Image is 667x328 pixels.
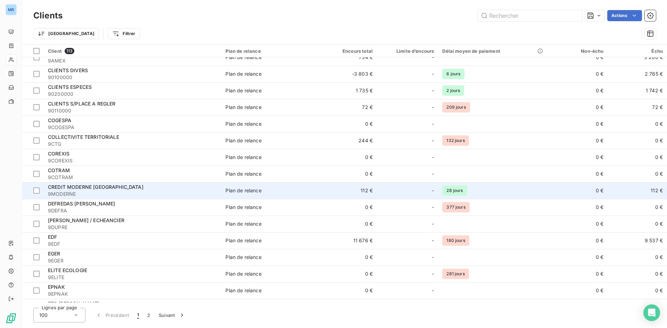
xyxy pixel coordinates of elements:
span: 28 jours [442,185,467,196]
td: 112 € [318,182,377,199]
td: 0 € [608,116,667,132]
div: Plan de relance [225,104,261,111]
span: 9DUPRE [48,224,217,231]
td: 1 742 € [608,82,667,99]
td: 0 € [549,282,608,299]
div: Plan de relance [225,204,261,211]
td: 9 537 € [608,232,667,249]
span: 9COREXIS [48,157,217,164]
span: - [432,54,434,61]
div: Plan de relance [225,120,261,127]
div: Plan de relance [225,187,261,194]
span: - [432,137,434,144]
span: - [432,254,434,261]
td: 0 € [549,66,608,82]
div: MR [6,4,17,15]
span: - [432,154,434,161]
span: - [432,70,434,77]
div: Plan de relance [225,137,261,144]
span: 132 jours [442,135,469,146]
span: 9EGER [48,257,217,264]
td: 0 € [608,282,667,299]
div: Encours total [322,48,373,54]
span: [PERSON_NAME] / ECHEANCIER [48,217,124,223]
span: 1 [137,312,139,319]
td: 0 € [608,149,667,166]
div: Plan de relance [225,87,261,94]
button: 1 [133,308,143,322]
input: Rechercher [478,10,582,21]
button: Suivant [155,308,190,322]
span: 9MODERNE [48,191,217,197]
td: 0 € [318,166,377,182]
td: 0 € [608,266,667,282]
span: 90200000 [48,91,217,98]
div: Plan de relance [225,170,261,177]
img: Logo LeanPay [6,313,17,324]
div: Plan de relance [225,220,261,227]
td: 0 € [608,166,667,182]
button: Filtrer [108,28,140,39]
td: 0 € [549,249,608,266]
div: Échu [612,48,663,54]
td: 0 € [549,166,608,182]
span: COREXIS [48,151,69,157]
td: 0 € [549,149,608,166]
span: 9DEFRA [48,207,217,214]
span: 113 [65,48,74,54]
span: ETS [PERSON_NAME] [48,301,99,306]
div: Plan de relance [225,287,261,294]
div: Plan de relance [225,154,261,161]
span: EGER [48,251,60,256]
td: 0 € [318,266,377,282]
span: - [432,87,434,94]
td: 2 765 € [608,66,667,82]
td: 0 € [318,216,377,232]
div: Plan de relance [225,70,261,77]
span: DEFREDAS [PERSON_NAME] [48,201,115,207]
div: Plan de relance [225,48,313,54]
td: -3 803 € [318,66,377,82]
span: EPNAK [48,284,65,290]
button: Précédent [91,308,133,322]
span: CLIENTS DIVERS [48,67,88,73]
td: 0 € [549,49,608,66]
span: 9COGESPA [48,124,217,131]
td: 734 € [318,49,377,66]
td: 0 € [318,282,377,299]
span: 9ELITE [48,274,217,281]
div: Plan de relance [225,237,261,244]
td: 1 609 € [608,299,667,316]
td: 0 € [608,216,667,232]
td: 0 € [318,116,377,132]
span: 180 jours [442,235,469,246]
span: 90110000 [48,107,217,114]
span: 9CTG [48,141,217,148]
td: 0 € [549,216,608,232]
div: Délai moyen de paiement [442,48,544,54]
button: 2 [143,308,154,322]
span: - [432,270,434,277]
span: 9COTRAM [48,174,217,181]
td: 0 € [608,199,667,216]
span: - [432,120,434,127]
span: 209 jours [442,102,470,112]
div: Limite d’encours [381,48,434,54]
span: - [432,170,434,177]
span: 2 jours [442,85,464,96]
span: CLIENTS ESPECES [48,84,92,90]
span: 377 jours [442,202,469,212]
td: 1 735 € [318,82,377,99]
td: 1 609 € [318,299,377,316]
button: Actions [607,10,642,21]
td: 0 € [549,82,608,99]
span: COTRAM [48,167,70,173]
button: [GEOGRAPHIC_DATA] [33,28,99,39]
div: Plan de relance [225,254,261,261]
span: Client [48,48,62,54]
td: 0 € [318,149,377,166]
td: 0 € [549,199,608,216]
span: 281 jours [442,269,469,279]
span: 100 [39,312,48,319]
td: 0 € [318,199,377,216]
